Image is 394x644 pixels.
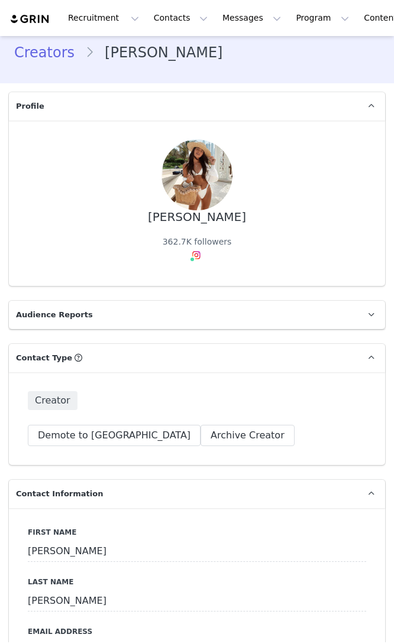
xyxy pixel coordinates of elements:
span: Audience Reports [16,309,93,321]
img: ef2ec61a-7216-4449-b4de-67cfedbca170.jpg [162,139,232,210]
div: 362.7K followers [163,236,232,248]
button: Program [289,5,356,31]
span: Contact Information [16,488,103,500]
label: First Name [28,527,87,538]
span: Creator [28,391,77,410]
div: [PERSON_NAME] [148,210,246,224]
button: Contacts [147,5,215,31]
span: Profile [16,100,44,112]
button: Demote to [GEOGRAPHIC_DATA] [28,425,201,446]
button: Recruitment [61,5,146,31]
span: Contact Type [16,352,72,364]
button: Archive Creator [201,425,295,446]
a: Creators [14,42,85,63]
img: grin logo [9,14,51,25]
label: Last Name [28,577,87,587]
label: Email Address [28,626,366,637]
img: instagram.svg [192,251,201,260]
button: Messages [215,5,288,31]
